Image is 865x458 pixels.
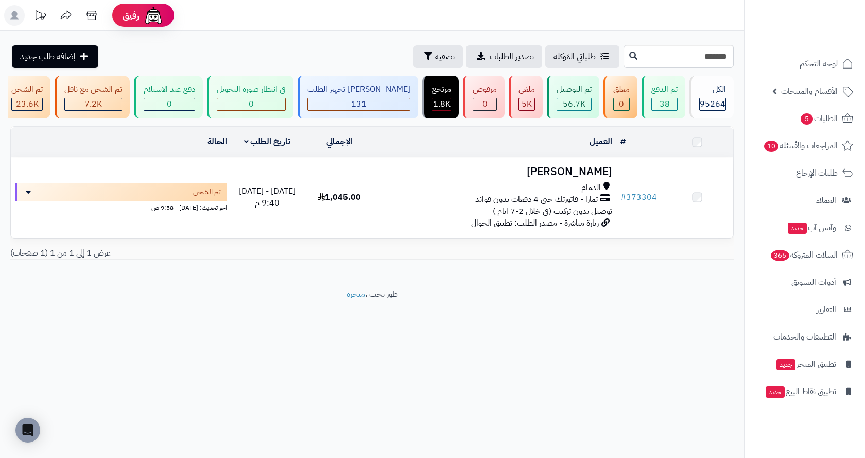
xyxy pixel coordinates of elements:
[3,247,372,259] div: عرض 1 إلى 1 من 1 (1 صفحات)
[800,113,814,125] span: 5
[144,83,195,95] div: دفع عند الاستلام
[473,83,497,95] div: مرفوض
[217,98,285,110] div: 0
[751,52,859,76] a: لوحة التحكم
[775,357,836,371] span: تطبيق المتجر
[143,5,164,26] img: ai-face.png
[64,83,122,95] div: تم الشحن مع ناقل
[522,98,532,110] span: 5K
[751,106,859,131] a: الطلبات5
[791,275,836,290] span: أدوات التسويق
[244,135,291,148] a: تاريخ الطلب
[27,5,53,28] a: تحديثات المنصة
[461,76,507,118] a: مرفوض 0
[420,76,461,118] a: مرتجع 1.8K
[751,188,859,213] a: العملاء
[347,288,365,300] a: متجرة
[796,166,838,180] span: طلبات الإرجاع
[563,98,585,110] span: 56.7K
[619,98,624,110] span: 0
[490,50,534,63] span: تصدير الطلبات
[65,98,122,110] div: 7223
[482,98,488,110] span: 0
[413,45,463,68] button: تصفية
[473,98,496,110] div: 0
[765,384,836,399] span: تطبيق نقاط البيع
[781,84,838,98] span: الأقسام والمنتجات
[307,83,410,95] div: [PERSON_NAME] تجهيز الطلب
[751,297,859,322] a: التقارير
[553,50,596,63] span: طلباتي المُوكلة
[751,133,859,158] a: المراجعات والأسئلة10
[432,98,451,110] div: 1813
[651,83,678,95] div: تم الدفع
[318,191,361,203] span: 1,045.00
[614,98,629,110] div: 0
[652,98,677,110] div: 38
[167,98,172,110] span: 0
[751,270,859,295] a: أدوات التسويق
[144,98,195,110] div: 0
[613,83,630,95] div: معلق
[816,193,836,208] span: العملاء
[800,111,838,126] span: الطلبات
[590,135,612,148] a: العميل
[795,8,855,29] img: logo-2.png
[699,83,726,95] div: الكل
[84,98,102,110] span: 7.2K
[788,223,807,234] span: جديد
[620,135,626,148] a: #
[308,98,410,110] div: 131
[507,76,545,118] a: ملغي 5K
[751,243,859,267] a: السلات المتروكة366
[493,205,612,217] span: توصيل بدون تركيب (في خلال 2-7 ايام )
[16,98,39,110] span: 23.6K
[620,191,626,203] span: #
[296,76,420,118] a: [PERSON_NAME] تجهيز الطلب 131
[557,98,591,110] div: 56703
[770,248,838,262] span: السلات المتروكة
[217,83,286,95] div: في انتظار صورة التحويل
[766,386,785,398] span: جديد
[12,98,42,110] div: 23633
[249,98,254,110] span: 0
[123,9,139,22] span: رفيق
[620,191,657,203] a: #373304
[53,76,132,118] a: تم الشحن مع ناقل 7.2K
[205,76,296,118] a: في انتظار صورة التحويل 0
[351,98,367,110] span: 131
[557,83,592,95] div: تم التوصيل
[800,57,838,71] span: لوحة التحكم
[581,182,601,194] span: الدمام
[776,359,795,370] span: جديد
[239,185,296,209] span: [DATE] - [DATE] 9:40 م
[466,45,542,68] a: تصدير الطلبات
[326,135,352,148] a: الإجمالي
[545,45,619,68] a: طلباتي المُوكلة
[193,187,221,197] span: تم الشحن
[751,352,859,377] a: تطبيق المتجرجديد
[12,45,98,68] a: إضافة طلب جديد
[432,83,451,95] div: مرتجع
[751,161,859,185] a: طلبات الإرجاع
[471,217,599,229] span: زيارة مباشرة - مصدر الطلب: تطبيق الجوال
[751,325,859,349] a: التطبيقات والخدمات
[660,98,670,110] span: 38
[435,50,455,63] span: تصفية
[475,194,598,206] span: تمارا - فاتورتك حتى 4 دفعات بدون فوائد
[545,76,601,118] a: تم التوصيل 56.7K
[773,330,836,344] span: التطبيقات والخدمات
[817,302,836,317] span: التقارير
[787,220,836,235] span: وآتس آب
[770,249,790,262] span: 366
[751,379,859,404] a: تطبيق نقاط البيعجديد
[751,215,859,240] a: وآتس آبجديد
[763,139,838,153] span: المراجعات والأسئلة
[20,50,76,63] span: إضافة طلب جديد
[433,98,451,110] span: 1.8K
[518,83,535,95] div: ملغي
[207,135,227,148] a: الحالة
[519,98,534,110] div: 4977
[380,166,612,178] h3: [PERSON_NAME]
[11,83,43,95] div: تم الشحن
